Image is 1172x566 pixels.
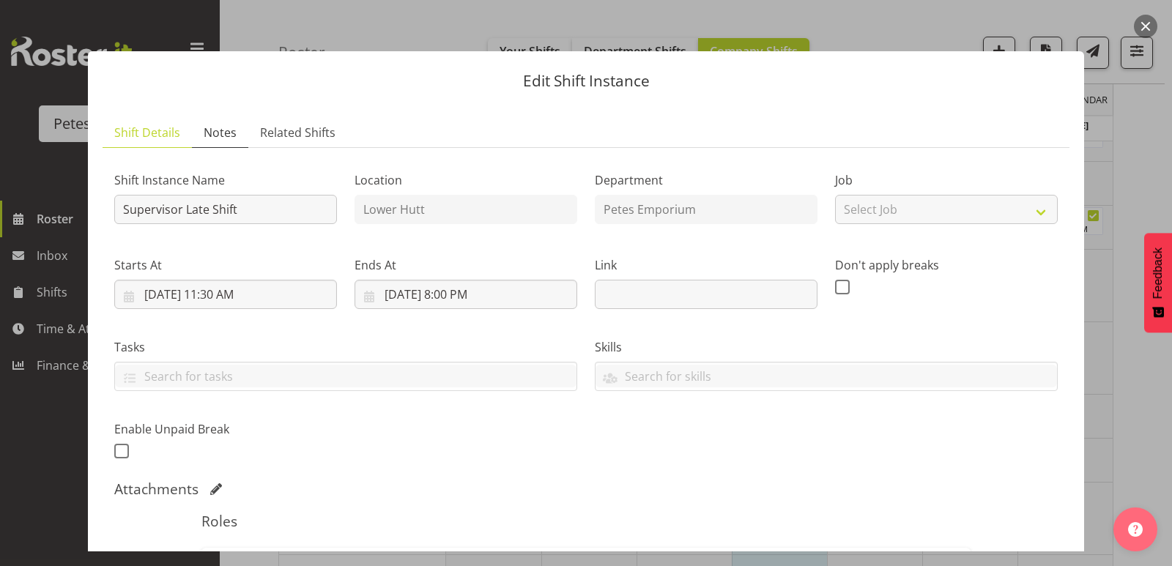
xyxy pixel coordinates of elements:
[355,280,577,309] input: Click to select...
[1128,522,1143,537] img: help-xxl-2.png
[114,338,577,356] label: Tasks
[114,124,180,141] span: Shift Details
[596,365,1057,387] input: Search for skills
[1144,233,1172,332] button: Feedback - Show survey
[1151,247,1165,299] span: Feedback
[114,280,337,309] input: Click to select...
[114,256,337,274] label: Starts At
[114,171,337,189] label: Shift Instance Name
[355,171,577,189] label: Location
[835,256,1058,274] label: Don't apply breaks
[595,338,1058,356] label: Skills
[595,171,817,189] label: Department
[114,420,337,438] label: Enable Unpaid Break
[103,73,1069,89] p: Edit Shift Instance
[835,171,1058,189] label: Job
[201,513,970,530] h5: Roles
[115,365,576,387] input: Search for tasks
[260,124,335,141] span: Related Shifts
[114,480,199,498] h5: Attachments
[355,256,577,274] label: Ends At
[595,256,817,274] label: Link
[204,124,237,141] span: Notes
[114,195,337,224] input: Shift Instance Name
